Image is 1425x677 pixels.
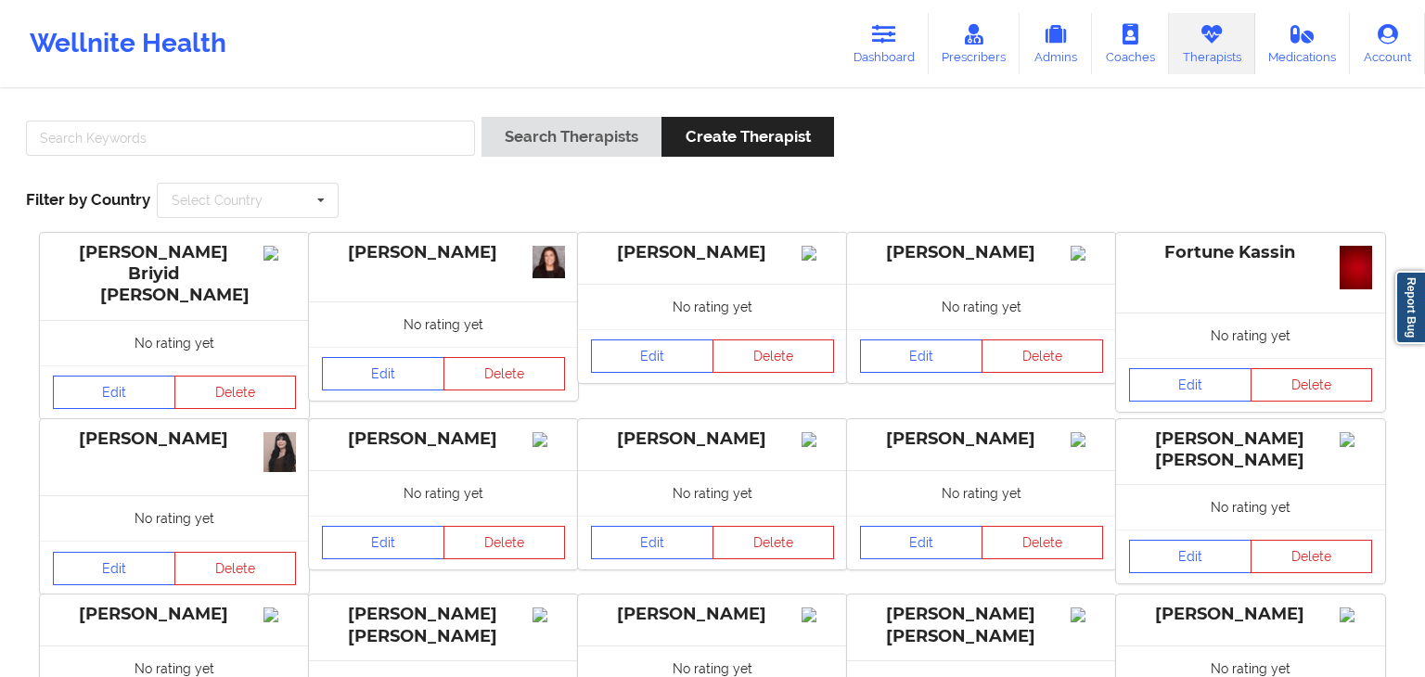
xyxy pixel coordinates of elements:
div: Select Country [172,194,263,207]
a: Edit [591,339,713,373]
div: No rating yet [1116,313,1385,358]
a: Edit [322,526,444,559]
img: Image%2Fplaceholer-image.png [1071,246,1103,261]
a: Account [1350,13,1425,74]
img: Image%2Fplaceholer-image.png [1340,432,1372,447]
div: [PERSON_NAME] [591,242,834,263]
img: Image%2Fplaceholer-image.png [1071,607,1103,622]
button: Delete [443,526,566,559]
button: Delete [982,526,1104,559]
img: Image%2Fplaceholer-image.png [263,607,296,622]
div: No rating yet [847,284,1116,329]
button: Search Therapists [481,117,661,157]
a: Edit [322,357,444,390]
span: Filter by Country [26,190,150,209]
div: [PERSON_NAME] [322,242,565,263]
div: [PERSON_NAME] [860,242,1103,263]
div: No rating yet [847,470,1116,516]
div: [PERSON_NAME] [PERSON_NAME] [860,604,1103,646]
div: No rating yet [1116,484,1385,530]
a: Report Bug [1395,271,1425,344]
button: Delete [443,357,566,390]
input: Search Keywords [26,121,475,156]
div: No rating yet [40,495,309,541]
button: Delete [712,339,835,373]
a: Admins [1020,13,1092,74]
button: Delete [1251,368,1373,402]
button: Create Therapist [661,117,833,157]
div: Fortune Kassin [1129,242,1372,263]
a: Coaches [1092,13,1169,74]
img: 702f613a-550a-43d2-99d7-99dec3fcf5fe_unnamed.jpg [533,246,565,278]
img: Image%2Fplaceholer-image.png [263,246,296,261]
a: Edit [53,376,175,409]
a: Dashboard [840,13,929,74]
img: Image%2Fplaceholer-image.png [802,432,834,447]
div: [PERSON_NAME] [591,604,834,625]
img: Image%2Fplaceholer-image.png [1071,432,1103,447]
button: Delete [174,552,297,585]
div: [PERSON_NAME] [PERSON_NAME] [322,604,565,646]
a: Edit [53,552,175,585]
div: [PERSON_NAME] [53,428,296,450]
div: [PERSON_NAME] [591,428,834,450]
a: Edit [860,526,982,559]
div: [PERSON_NAME] [860,428,1103,450]
button: Delete [982,339,1104,373]
div: [PERSON_NAME] [PERSON_NAME] [1129,428,1372,471]
div: [PERSON_NAME] [53,604,296,625]
div: [PERSON_NAME] [1129,604,1372,625]
img: Image%2Fplaceholer-image.png [533,607,565,622]
a: Medications [1255,13,1351,74]
button: Delete [174,376,297,409]
img: Image%2Fplaceholer-image.png [802,607,834,622]
div: [PERSON_NAME] Briyid [PERSON_NAME] [53,242,296,306]
div: No rating yet [578,284,847,329]
a: Edit [1129,540,1252,573]
img: Image%2Fplaceholer-image.png [533,432,565,447]
div: No rating yet [309,470,578,516]
img: 173bf40d-99fe-4ea2-a48a-5003e07844f4_E31C922A-7B1B-4F62-8B48-1EA68DDA794B.jpeg [263,432,296,473]
a: Edit [860,339,982,373]
a: Prescribers [929,13,1021,74]
div: No rating yet [578,470,847,516]
div: No rating yet [309,301,578,347]
button: Delete [712,526,835,559]
img: Image%2Fplaceholer-image.png [802,246,834,261]
div: [PERSON_NAME] [322,428,565,450]
img: 4e00a1ba-cb37-4c1a-8c74-63ee5e2d91b6_IMG_7246.jpeg [1340,246,1372,289]
button: Delete [1251,540,1373,573]
a: Edit [591,526,713,559]
img: Image%2Fplaceholer-image.png [1340,607,1372,622]
a: Therapists [1169,13,1255,74]
a: Edit [1129,368,1252,402]
div: No rating yet [40,320,309,365]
